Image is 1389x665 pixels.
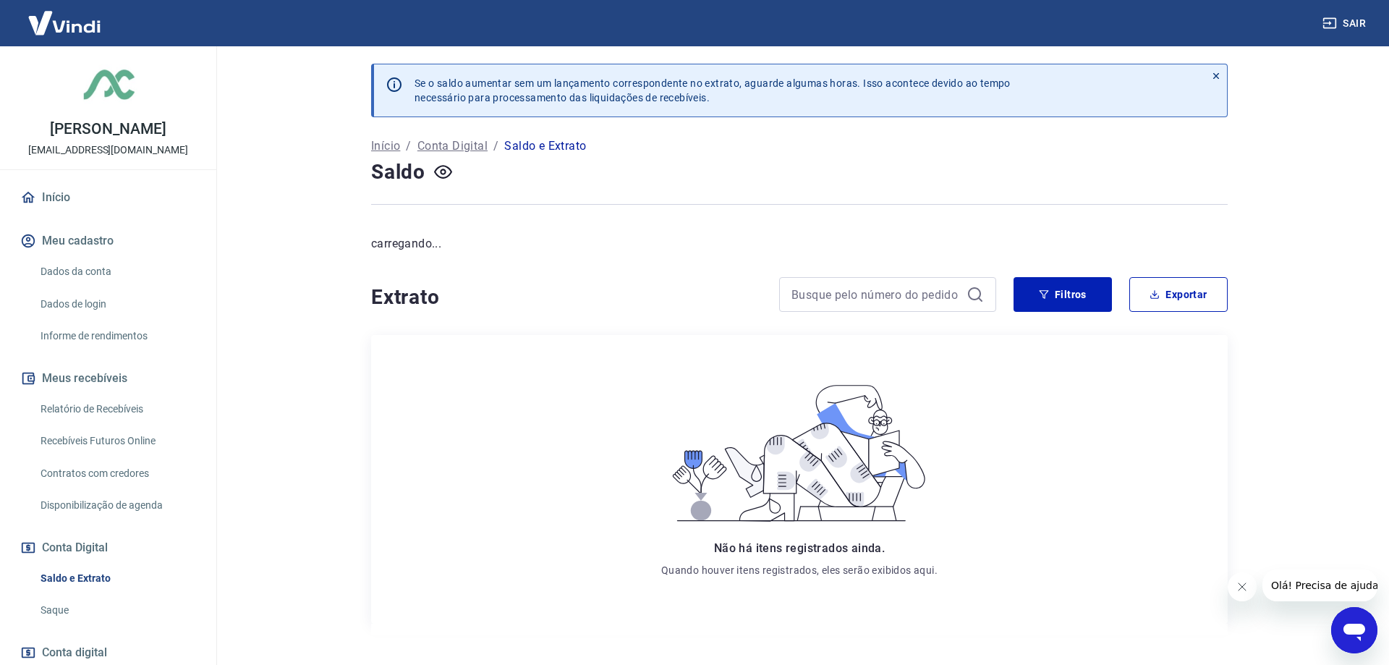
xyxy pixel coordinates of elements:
span: Olá! Precisa de ajuda? [9,10,122,22]
button: Conta Digital [17,532,199,564]
button: Meus recebíveis [17,363,199,394]
img: ade03b2a-cc71-4440-9322-e333dd00bdcb.jpeg [80,58,137,116]
a: Disponibilização de agenda [35,491,199,520]
p: carregando... [371,235,1228,253]
img: Vindi [17,1,111,45]
p: / [493,137,498,155]
iframe: Mensagem da empresa [1262,569,1377,601]
p: Se o saldo aumentar sem um lançamento correspondente no extrato, aguarde algumas horas. Isso acon... [415,76,1011,105]
p: [EMAIL_ADDRESS][DOMAIN_NAME] [28,143,188,158]
iframe: Botão para abrir a janela de mensagens [1331,607,1377,653]
h4: Saldo [371,158,425,187]
a: Relatório de Recebíveis [35,394,199,424]
p: [PERSON_NAME] [50,122,166,137]
button: Meu cadastro [17,225,199,257]
a: Saque [35,596,199,625]
a: Recebíveis Futuros Online [35,426,199,456]
iframe: Fechar mensagem [1228,572,1257,601]
span: Conta digital [42,643,107,663]
a: Início [371,137,400,155]
p: Saldo e Extrato [504,137,586,155]
a: Início [17,182,199,213]
button: Exportar [1129,277,1228,312]
a: Dados de login [35,289,199,319]
h4: Extrato [371,283,762,312]
a: Informe de rendimentos [35,321,199,351]
p: / [406,137,411,155]
a: Saldo e Extrato [35,564,199,593]
span: Não há itens registrados ainda. [714,541,885,555]
input: Busque pelo número do pedido [791,284,961,305]
a: Contratos com credores [35,459,199,488]
p: Quando houver itens registrados, eles serão exibidos aqui. [661,563,938,577]
button: Filtros [1014,277,1112,312]
a: Dados da conta [35,257,199,287]
a: Conta Digital [417,137,488,155]
button: Sair [1320,10,1372,37]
